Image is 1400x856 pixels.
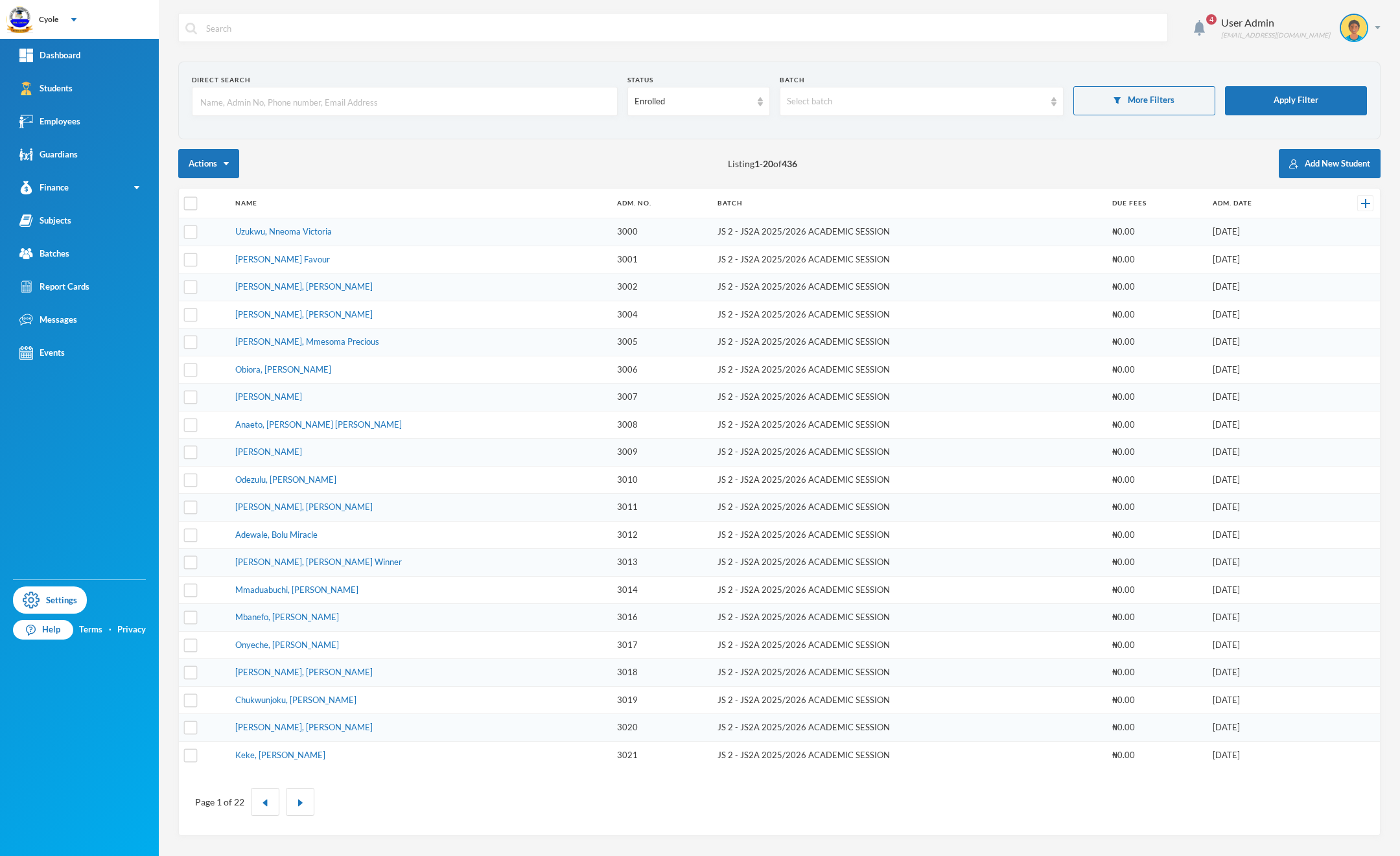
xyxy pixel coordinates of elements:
[711,189,1105,218] th: Batch
[235,640,339,650] a: Onyeche, [PERSON_NAME]
[1206,604,1318,632] td: [DATE]
[611,384,711,411] td: 3007
[627,75,769,85] div: Status
[1106,741,1206,769] td: ₦0.00
[611,301,711,329] td: 3004
[611,273,711,301] td: 3002
[611,189,711,218] th: Adm. No.
[19,214,71,227] div: Subjects
[1206,246,1318,273] td: [DATE]
[611,494,711,522] td: 3011
[1206,218,1318,246] td: [DATE]
[711,246,1105,273] td: JS 2 - JS2A 2025/2026 ACADEMIC SESSION
[39,14,58,25] div: Cyole
[611,604,711,632] td: 3016
[235,502,373,512] a: [PERSON_NAME], [PERSON_NAME]
[1073,86,1215,115] button: More Filters
[754,158,760,169] b: 1
[1206,411,1318,439] td: [DATE]
[19,280,89,294] div: Report Cards
[1225,86,1367,115] button: Apply Filter
[611,686,711,714] td: 3019
[1221,15,1330,30] div: User Admin
[1106,356,1206,384] td: ₦0.00
[711,273,1105,301] td: JS 2 - JS2A 2025/2026 ACADEMIC SESSION
[185,23,197,34] img: search
[1206,301,1318,329] td: [DATE]
[711,576,1105,604] td: JS 2 - JS2A 2025/2026 ACADEMIC SESSION
[1206,14,1217,25] span: 4
[711,329,1105,356] td: JS 2 - JS2A 2025/2026 ACADEMIC SESSION
[711,439,1105,467] td: JS 2 - JS2A 2025/2026 ACADEMIC SESSION
[1106,246,1206,273] td: ₦0.00
[711,411,1105,439] td: JS 2 - JS2A 2025/2026 ACADEMIC SESSION
[192,75,618,85] div: Direct Search
[235,281,373,292] a: [PERSON_NAME], [PERSON_NAME]
[1106,686,1206,714] td: ₦0.00
[235,695,356,705] a: Chukwunjoku, [PERSON_NAME]
[235,529,318,540] a: Adewale, Bolu Miracle
[19,247,69,260] div: Batches
[1206,384,1318,411] td: [DATE]
[117,623,146,636] a: Privacy
[235,722,373,732] a: [PERSON_NAME], [PERSON_NAME]
[235,584,358,595] a: Mmaduabuchi, [PERSON_NAME]
[1206,686,1318,714] td: [DATE]
[1106,218,1206,246] td: ₦0.00
[728,157,797,170] span: Listing - of
[611,576,711,604] td: 3014
[19,313,77,327] div: Messages
[205,14,1161,43] input: Search
[711,494,1105,522] td: JS 2 - JS2A 2025/2026 ACADEMIC SESSION
[711,659,1105,687] td: JS 2 - JS2A 2025/2026 ACADEMIC SESSION
[19,82,73,95] div: Students
[235,309,373,319] a: [PERSON_NAME], [PERSON_NAME]
[178,149,239,178] button: Actions
[1106,494,1206,522] td: ₦0.00
[1106,189,1206,218] th: Due Fees
[13,586,87,614] a: Settings
[711,549,1105,577] td: JS 2 - JS2A 2025/2026 ACADEMIC SESSION
[19,115,80,128] div: Employees
[1206,356,1318,384] td: [DATE]
[19,148,78,161] div: Guardians
[13,620,73,640] a: Help
[1221,30,1330,40] div: [EMAIL_ADDRESS][DOMAIN_NAME]
[611,714,711,742] td: 3020
[1206,329,1318,356] td: [DATE]
[1106,604,1206,632] td: ₦0.00
[1206,576,1318,604] td: [DATE]
[1206,494,1318,522] td: [DATE]
[711,714,1105,742] td: JS 2 - JS2A 2025/2026 ACADEMIC SESSION
[235,391,302,402] a: [PERSON_NAME]
[235,226,332,237] a: Uzukwu, Nneoma Victoria
[611,631,711,659] td: 3017
[235,750,325,760] a: Keke, [PERSON_NAME]
[1106,273,1206,301] td: ₦0.00
[1106,659,1206,687] td: ₦0.00
[611,741,711,769] td: 3021
[235,612,339,622] a: Mbanefo, [PERSON_NAME]
[611,356,711,384] td: 3006
[1279,149,1381,178] button: Add New Student
[1206,466,1318,494] td: [DATE]
[1106,301,1206,329] td: ₦0.00
[780,75,1064,85] div: Batch
[1106,329,1206,356] td: ₦0.00
[611,218,711,246] td: 3000
[1106,439,1206,467] td: ₦0.00
[235,336,379,347] a: [PERSON_NAME], Mmesoma Precious
[1206,273,1318,301] td: [DATE]
[1106,411,1206,439] td: ₦0.00
[1106,384,1206,411] td: ₦0.00
[711,466,1105,494] td: JS 2 - JS2A 2025/2026 ACADEMIC SESSION
[235,474,336,485] a: Odezulu, [PERSON_NAME]
[79,623,102,636] a: Terms
[611,246,711,273] td: 3001
[711,384,1105,411] td: JS 2 - JS2A 2025/2026 ACADEMIC SESSION
[635,95,751,108] div: Enrolled
[611,466,711,494] td: 3010
[1206,741,1318,769] td: [DATE]
[711,604,1105,632] td: JS 2 - JS2A 2025/2026 ACADEMIC SESSION
[235,419,402,430] a: Anaeto, [PERSON_NAME] [PERSON_NAME]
